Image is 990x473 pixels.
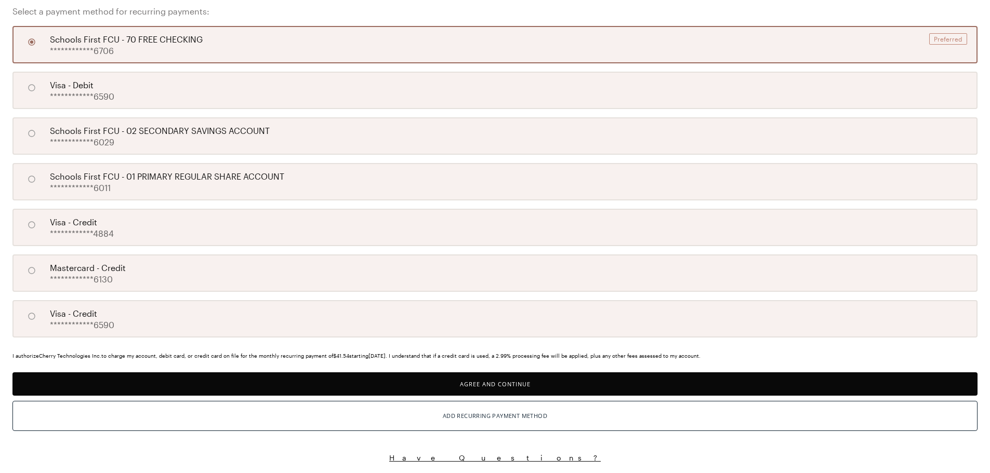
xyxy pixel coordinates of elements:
span: visa - credit [50,216,97,228]
span: Select a payment method for recurring payments: [12,5,978,18]
button: Agree and Continue [12,372,978,396]
span: mastercard - credit [50,262,126,274]
button: Have Questions? [12,453,978,463]
span: visa - debit [50,79,94,91]
span: visa - credit [50,307,97,320]
div: I authorize Cherry Technologies Inc. to charge my account, debit card, or credit card on file for... [12,352,978,360]
div: Preferred [929,33,967,45]
span: Schools First FCU - 70 FREE CHECKING [50,33,203,46]
span: Schools First FCU - 01 PRIMARY REGULAR SHARE ACCOUNT [50,170,284,183]
button: Add Recurring Payment Method [12,401,978,431]
span: Schools First FCU - 02 SECONDARY SAVINGS ACCOUNT [50,125,270,137]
